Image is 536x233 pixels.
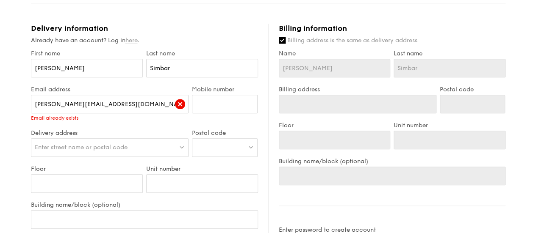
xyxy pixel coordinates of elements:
[35,144,128,151] span: Enter street name or postal code
[31,50,143,57] label: First name
[31,115,189,121] div: Email already exists
[279,24,347,33] span: Billing information
[192,129,258,137] label: Postal code
[192,86,258,93] label: Mobile number
[279,50,391,57] label: Name
[394,50,505,57] label: Last name
[146,165,258,173] label: Unit number
[287,37,417,44] span: Billing address is the same as delivery address
[125,37,138,44] a: here
[248,144,254,150] img: icon-dropdown.fa26e9f9.svg
[31,165,143,173] label: Floor
[279,86,436,93] label: Billing address
[146,50,258,57] label: Last name
[31,201,258,208] label: Building name/block (optional)
[279,158,505,165] label: Building name/block (optional)
[31,129,189,137] label: Delivery address
[31,24,108,33] span: Delivery information
[31,36,258,45] div: Already have an account? Log in .
[440,86,505,93] label: Postal code
[31,86,189,93] label: Email address
[394,122,505,129] label: Unit number
[175,99,185,109] img: icon-error.62b55002.svg
[279,37,286,44] input: Billing address is the same as delivery address
[179,144,185,150] img: icon-dropdown.fa26e9f9.svg
[279,122,391,129] label: Floor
